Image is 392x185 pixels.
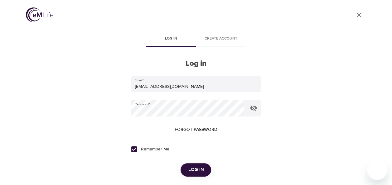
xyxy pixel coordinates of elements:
iframe: Button to launch messaging window [367,160,387,180]
span: Forgot password [175,126,217,134]
button: Forgot password [172,124,220,135]
button: Log in [181,163,211,176]
span: Log in [188,166,204,174]
h2: Log in [131,59,261,68]
img: logo [26,7,53,22]
div: disabled tabs example [131,32,261,47]
span: Remember Me [141,146,169,153]
span: Log in [150,36,192,42]
span: Create account [200,36,242,42]
a: close [351,7,366,22]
